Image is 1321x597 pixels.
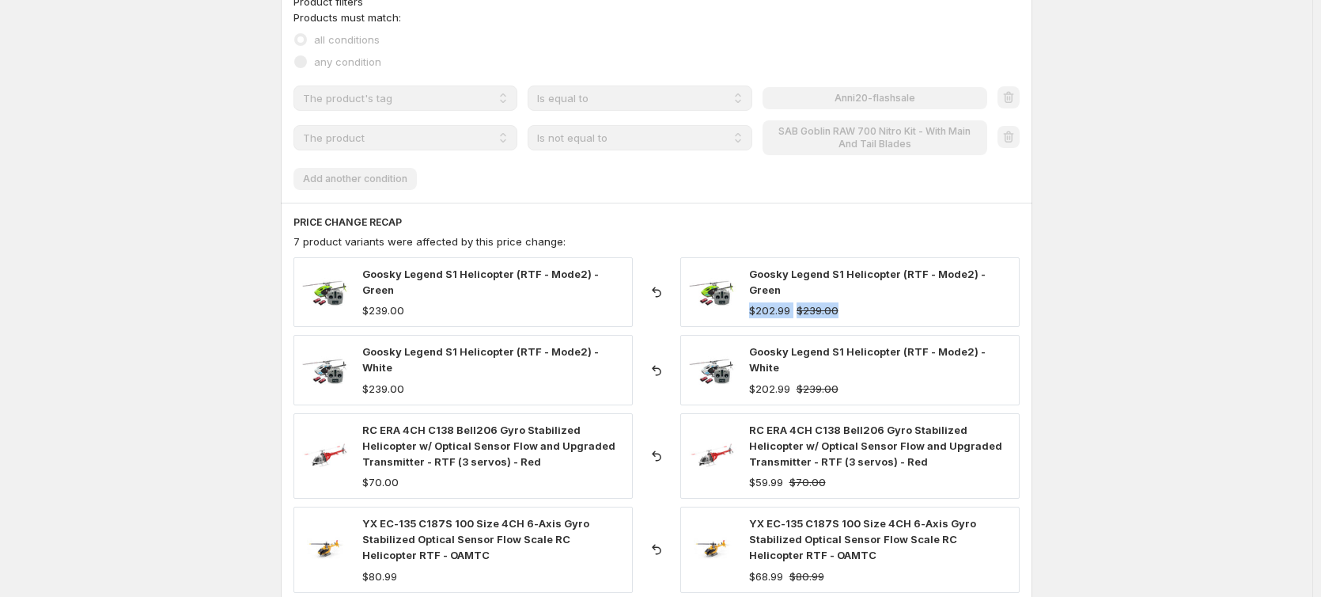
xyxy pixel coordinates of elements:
span: 7 product variants were affected by this price change: [293,235,566,248]
img: S1whitertf_80x.jpg [689,347,736,394]
div: $70.00 [362,474,399,490]
span: all conditions [314,33,380,46]
div: $202.99 [749,302,790,318]
span: RC ERA 4CH C138 Bell206 Gyro Stabilized Helicopter w/ Optical Sensor Flow and Upgraded Transmitte... [749,424,1002,468]
span: Products must match: [293,11,401,24]
div: $59.99 [749,474,783,490]
img: C187-OAMTC1_80x.jpg [689,526,736,573]
span: Goosky Legend S1 Helicopter (RTF - Mode2) - Green [362,268,599,296]
strike: $239.00 [797,302,838,318]
div: $68.99 [749,568,783,584]
span: any condition [314,55,381,68]
span: RC ERA 4CH C138 Bell206 Gyro Stabilized Helicopter w/ Optical Sensor Flow and Upgraded Transmitte... [362,424,615,468]
span: YX EC-135 C187S 100 Size 4CH 6-Axis Gyro Stabilized Optical Sensor Flow Scale RC Helicopter RTF -... [749,517,976,561]
span: Goosky Legend S1 Helicopter (RTF - Mode2) - White [749,345,986,374]
div: $239.00 [362,381,404,397]
strike: $70.00 [789,474,826,490]
img: S1greenrtf_80x.jpg [689,268,736,316]
div: $202.99 [749,381,790,397]
div: $239.00 [362,302,404,318]
img: C187-OAMTC1_80x.jpg [302,526,350,573]
img: S1greenrtf_80x.jpg [302,268,350,316]
img: C138-R-1_80x.jpg [302,432,350,480]
span: Goosky Legend S1 Helicopter (RTF - Mode2) - White [362,345,599,374]
h6: PRICE CHANGE RECAP [293,216,1020,229]
img: C138-R-1_80x.jpg [689,432,736,480]
span: Goosky Legend S1 Helicopter (RTF - Mode2) - Green [749,268,986,296]
span: YX EC-135 C187S 100 Size 4CH 6-Axis Gyro Stabilized Optical Sensor Flow Scale RC Helicopter RTF -... [362,517,589,561]
img: S1whitertf_80x.jpg [302,347,350,394]
div: $80.99 [362,568,397,584]
strike: $80.99 [789,568,824,584]
strike: $239.00 [797,381,838,397]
